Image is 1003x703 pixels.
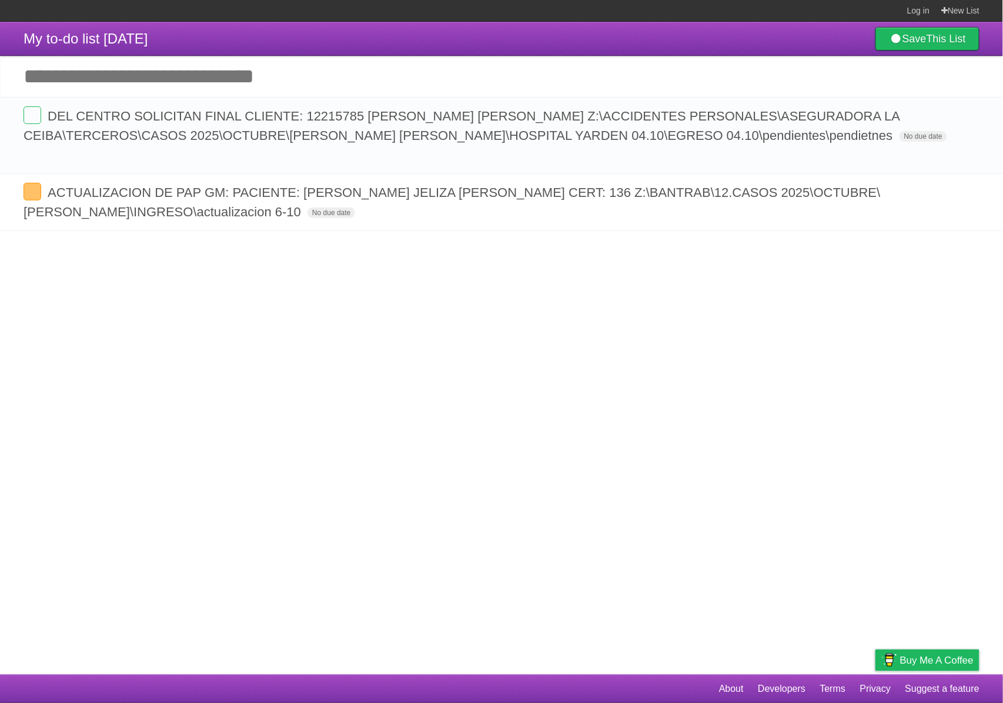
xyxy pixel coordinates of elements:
[24,106,41,124] label: Done
[860,678,891,700] a: Privacy
[905,678,979,700] a: Suggest a feature
[875,650,979,671] a: Buy me a coffee
[307,207,355,218] span: No due date
[719,678,744,700] a: About
[900,650,974,671] span: Buy me a coffee
[24,31,148,46] span: My to-do list [DATE]
[900,131,947,142] span: No due date
[24,185,881,219] span: ACTUALIZACION DE PAP GM: PACIENTE: [PERSON_NAME] JELIZA [PERSON_NAME] CERT: 136 Z:\BANTRAB\12.CAS...
[758,678,805,700] a: Developers
[24,183,41,200] label: Done
[820,678,846,700] a: Terms
[881,650,897,670] img: Buy me a coffee
[927,33,966,45] b: This List
[875,27,979,51] a: SaveThis List
[24,109,900,143] span: DEL CENTRO SOLICITAN FINAL CLIENTE: 12215785 [PERSON_NAME] [PERSON_NAME] Z:\ACCIDENTES PERSONALES...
